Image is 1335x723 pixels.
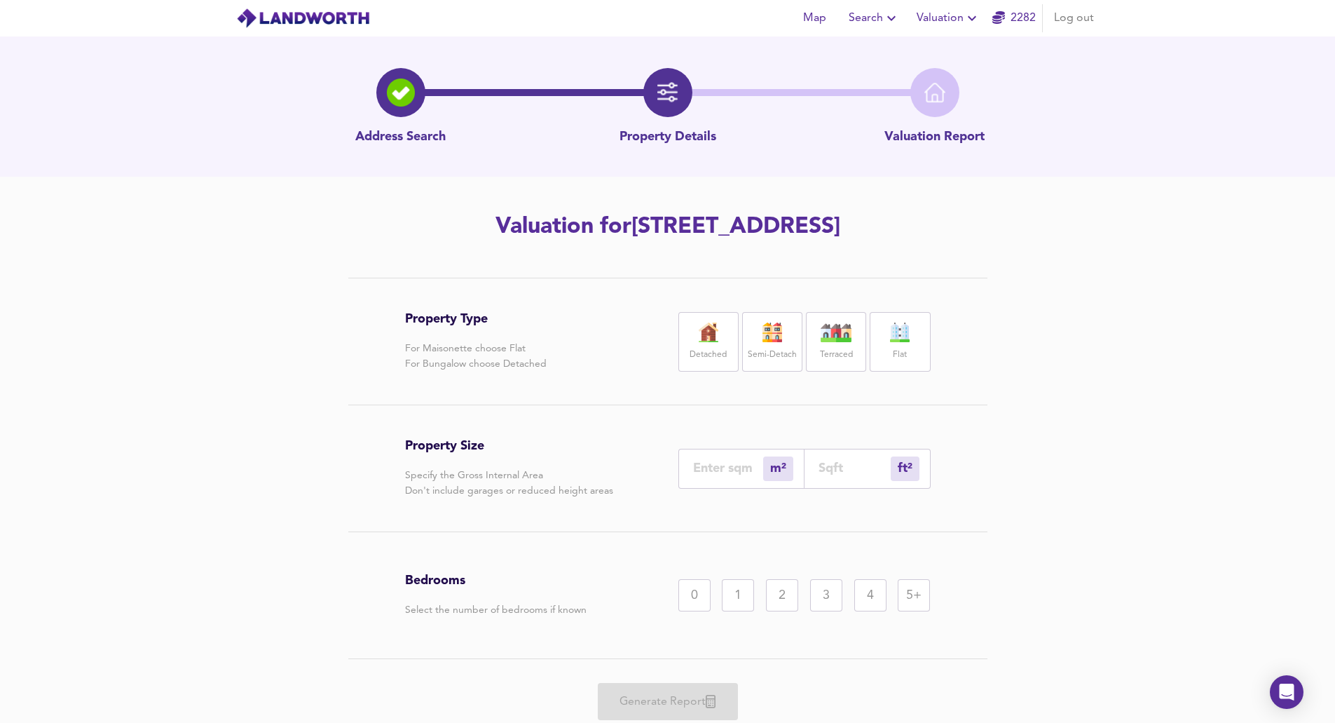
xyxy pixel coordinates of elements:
button: Valuation [911,4,986,32]
h3: Property Size [405,438,613,454]
span: Log out [1054,8,1094,28]
img: home-icon [924,82,945,103]
div: 0 [678,579,711,611]
div: 1 [722,579,754,611]
button: Map [793,4,837,32]
img: filter-icon [657,82,678,103]
img: logo [236,8,370,29]
p: Property Details [619,128,716,147]
div: Open Intercom Messenger [1270,675,1303,709]
img: house-icon [691,323,726,342]
button: Log out [1048,4,1100,32]
div: Semi-Detach [742,312,802,372]
input: Sqft [819,461,891,475]
img: search-icon [387,79,415,107]
div: 5+ [898,579,930,611]
label: Terraced [820,346,853,364]
h3: Property Type [405,311,547,327]
button: 2282 [992,4,1036,32]
span: Map [798,8,832,28]
label: Flat [893,346,907,364]
input: Enter sqm [693,461,763,475]
p: For Maisonette choose Flat For Bungalow choose Detached [405,341,547,372]
label: Semi-Detach [748,346,797,364]
p: Valuation Report [884,128,985,147]
span: Valuation [917,8,980,28]
div: Detached [678,312,739,372]
div: m² [891,457,919,481]
label: Detached [690,346,727,364]
div: 3 [810,579,842,611]
div: 2 [766,579,798,611]
div: Flat [870,312,930,372]
div: 4 [854,579,886,611]
div: m² [763,457,793,481]
p: Address Search [355,128,446,147]
h2: Valuation for [STREET_ADDRESS] [271,212,1064,243]
img: flat-icon [882,323,917,342]
p: Specify the Gross Internal Area Don't include garages or reduced height areas [405,468,613,499]
img: house-icon [755,323,790,342]
button: Search [843,4,905,32]
img: house-icon [819,323,854,342]
h3: Bedrooms [405,573,587,588]
p: Select the number of bedrooms if known [405,602,587,618]
span: Search [849,8,900,28]
a: 2282 [992,8,1036,28]
div: Terraced [806,312,866,372]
